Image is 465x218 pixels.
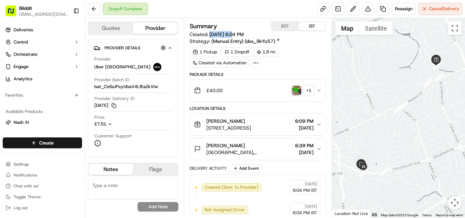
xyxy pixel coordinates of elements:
[222,47,252,57] div: 1 Dropoff
[190,72,326,77] div: Package Details
[94,102,116,108] button: [DATE]
[293,187,317,194] span: 6:04 PM IST
[334,209,356,218] a: Open this area in Google Maps (opens a new window)
[14,183,38,189] span: Chat with us!
[5,132,79,138] a: Fleet
[14,51,37,57] span: Orchestrate
[94,84,158,90] span: bat_Ce6sJPeyUbaV4LfEaZkViw
[190,114,326,135] button: [PERSON_NAME][STREET_ADDRESS]6:09 PM[DATE]
[89,23,133,34] button: Quotes
[448,21,462,35] button: Toggle fullscreen view
[55,96,112,108] a: 💻API Documentation
[3,170,82,180] button: Notifications
[5,119,79,125] a: Nash AI
[14,99,52,105] span: Knowledge Base
[231,164,261,172] button: Add Event
[392,3,416,15] button: Reassign
[292,86,314,95] button: photo_proof_of_pickup image+1
[23,65,112,72] div: Start new chat
[3,137,82,148] button: Create
[94,56,111,62] span: Provider
[14,162,29,167] span: Settings
[448,196,462,209] button: Map camera controls
[359,21,393,35] button: Show satellite imagery
[3,160,82,169] button: Settings
[7,7,20,20] img: Nash
[3,117,82,128] button: Nash AI
[7,27,124,38] p: Welcome 👋
[205,207,245,213] span: Not Assigned Driver
[423,78,432,87] div: 1
[398,103,407,112] div: 4
[295,142,314,149] span: 6:39 PM
[94,121,106,127] span: £7.51
[14,119,29,125] span: Nash AI
[206,124,251,131] span: [STREET_ADDRESS]
[3,90,82,101] div: Favorites
[206,142,245,149] span: [PERSON_NAME]
[4,96,55,108] a: 📗Knowledge Base
[23,72,86,77] div: We're available if you need us!
[89,164,133,175] button: Notes
[94,121,154,127] button: £7.51
[3,37,82,48] button: Control
[3,73,82,84] a: Analytics
[335,21,359,35] button: Show street map
[433,61,442,70] div: 2
[190,31,244,38] span: Created:
[381,213,418,217] span: Map data ©2025 Google
[3,181,82,191] button: Chat with us!
[209,31,244,37] span: [DATE] 6:04 PM
[293,210,317,216] span: 6:04 PM IST
[68,115,82,120] span: Pylon
[94,64,150,70] span: Uber [GEOGRAPHIC_DATA]
[211,38,275,45] span: (Manual Entry) (dss_9kYu57)
[190,106,326,111] div: Location Details
[211,38,280,45] a: (Manual Entry) (dss_9kYu57)
[190,166,227,171] div: Delivery Activity
[3,61,82,72] button: Engage
[14,194,41,200] span: Toggle Theme
[94,42,173,53] button: Provider Details
[94,77,129,83] span: Provider Batch ID
[94,133,132,139] span: Customer Support
[295,124,314,131] span: [DATE]
[359,169,368,178] div: 7
[190,58,250,68] div: Created via Automation
[206,87,223,94] span: £40.00
[19,12,68,17] button: [EMAIL_ADDRESS][DOMAIN_NAME]
[153,63,161,71] img: uber-new-logo.jpeg
[94,114,105,120] span: Price
[3,3,70,19] button: Bilddit[EMAIL_ADDRESS][DOMAIN_NAME]
[14,76,32,82] span: Analytics
[3,49,82,60] button: Orchestrate
[205,184,258,190] span: Created (Sent To Provider)
[18,44,123,51] input: Got a question? Start typing here...
[429,6,459,12] span: Cancel Delivery
[133,23,178,34] button: Provider
[3,24,82,35] a: Deliveries
[435,73,444,82] div: 3
[295,149,314,156] span: [DATE]
[14,132,23,138] span: Fleet
[332,209,371,218] div: Location Not Live
[190,23,217,29] h3: Summary
[14,172,37,178] span: Notifications
[436,213,463,217] a: Report a map error
[3,192,82,202] button: Toggle Theme
[14,27,33,33] span: Deliveries
[422,213,432,217] a: Terms (opens in new tab)
[299,22,326,31] button: IST
[3,203,82,213] button: Log out
[254,47,278,57] div: 1.8 mi
[305,181,317,187] span: [DATE]
[295,118,314,124] span: 6:09 PM
[190,138,326,160] button: [PERSON_NAME][GEOGRAPHIC_DATA], [GEOGRAPHIC_DATA]6:39 PM[DATE]
[206,149,292,156] span: [GEOGRAPHIC_DATA], [GEOGRAPHIC_DATA]
[334,209,356,218] img: Google
[372,213,377,216] button: Keyboard shortcuts
[7,99,12,105] div: 📗
[292,86,301,95] img: photo_proof_of_pickup image
[3,129,82,140] button: Fleet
